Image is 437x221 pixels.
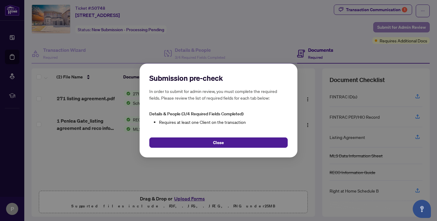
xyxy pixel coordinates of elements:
[149,137,288,148] button: Close
[149,111,243,117] span: Details & People (3/4 Required Fields Completed)
[149,88,288,101] h5: In order to submit for admin review, you must complete the required fields. Please review the lis...
[413,200,431,218] button: Open asap
[149,73,288,83] h2: Submission pre-check
[159,119,288,125] li: Requires at least one Client on the transaction
[213,138,224,147] span: Close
